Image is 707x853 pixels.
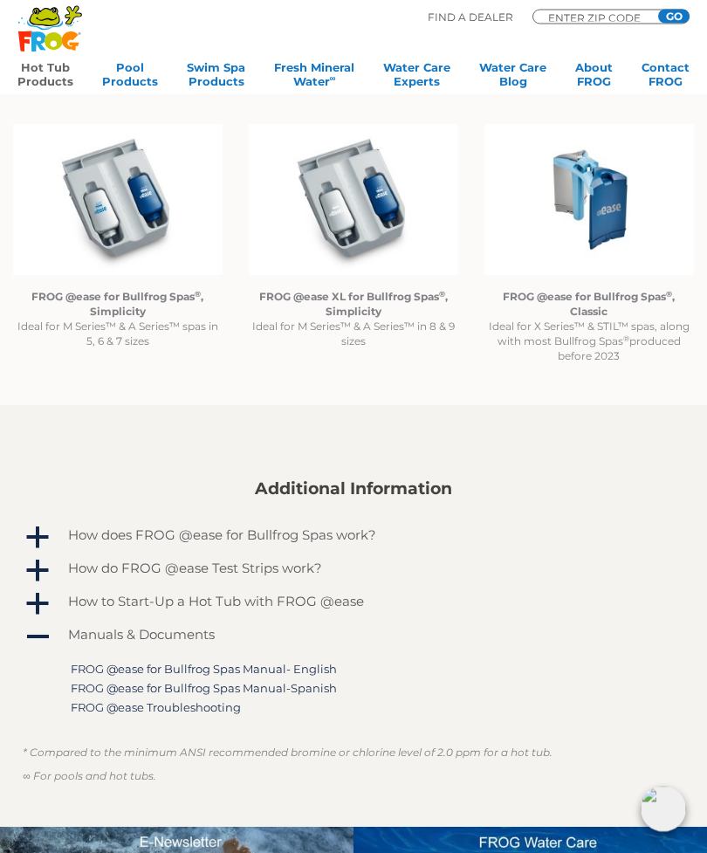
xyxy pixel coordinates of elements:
h4: Manuals & Documents [68,628,215,643]
sup: ® [666,290,672,299]
a: Water CareBlog [479,60,546,95]
a: Swim SpaProducts [187,60,245,95]
img: @ease_Bullfrog_FROG @ease R180 for Bullfrog Spas with Filter [13,125,223,276]
sup: ® [195,290,201,299]
h4: How to Start-Up a Hot Tub with FROG @ease [68,595,364,609]
a: ContactFROG [642,60,690,95]
img: Untitled design (94) [484,125,694,276]
em: * Compared to the minimum ANSI recommended bromine or chlorine level of 2.0 ppm for a hot tub. [23,746,553,760]
strong: FROG @ease for Bullfrog Spas , Simplicity [31,291,203,319]
a: AboutFROG [575,60,613,95]
span: a [24,559,51,585]
a: FROG @ease for Bullfrog Spas Manual-Spanish [71,682,337,696]
a: Fresh MineralWater∞ [274,60,354,95]
input: Zip Code Form [546,13,651,22]
img: openIcon [641,787,686,832]
img: @ease_Bullfrog_FROG @easeXL for Bullfrog Spas with Filter [249,125,458,276]
a: A Manuals & Documents [23,623,684,651]
a: a How does FROG @ease for Bullfrog Spas work? [23,524,684,552]
sup: ® [439,290,445,299]
sup: ∞ [330,73,336,83]
a: FROG @ease for Bullfrog Spas Manual- English [71,663,337,677]
a: a How do FROG @ease Test Strips work? [23,557,684,585]
a: Hot TubProducts [17,60,73,95]
h4: How does FROG @ease for Bullfrog Spas work? [68,528,376,543]
input: GO [658,10,690,24]
a: FROG @ease Troubleshooting [71,701,241,715]
strong: FROG @ease XL for Bullfrog Spas , Simplicity [259,291,448,319]
p: Ideal for M Series™ & A Series™ in 8 & 9 sizes [249,290,458,349]
span: a [24,592,51,618]
a: Water CareExperts [383,60,450,95]
p: Find A Dealer [428,10,513,25]
em: ∞ For pools and hot tubs. [23,770,156,783]
p: Ideal for M Series™ & A Series™ spas in 5, 6 & 7 sizes [13,290,223,349]
span: A [24,625,51,651]
span: a [24,526,51,552]
a: a How to Start-Up a Hot Tub with FROG @ease [23,590,684,618]
sup: ® [623,334,629,344]
a: PoolProducts [102,60,158,95]
h4: How do FROG @ease Test Strips work? [68,561,322,576]
strong: FROG @ease for Bullfrog Spas , Classic [503,291,675,319]
h2: Additional Information [23,480,684,499]
p: Ideal for X Series™ & STIL™ spas, along with most Bullfrog Spas produced before 2023 [484,290,694,364]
